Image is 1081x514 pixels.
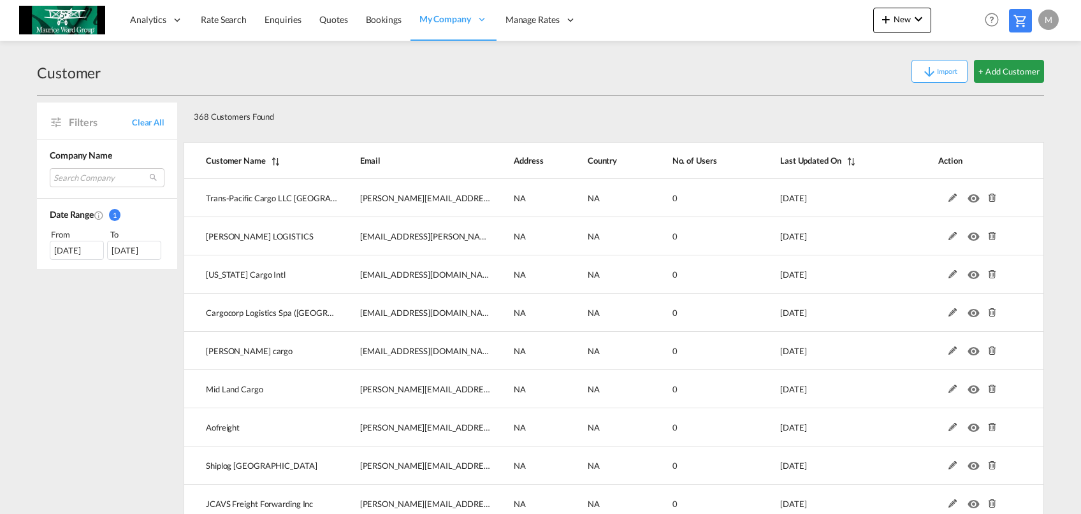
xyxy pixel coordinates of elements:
div: M [1038,10,1059,30]
td: Mid Land Cargo [184,370,338,408]
td: NA [492,408,566,446]
div: [DATE] [107,241,161,260]
md-icon: icon-chevron-down [911,11,926,27]
span: NA [514,269,526,280]
md-icon: icon-eye [968,382,984,390]
td: NA [566,217,641,255]
md-icon: icon-eye [968,496,984,505]
td: Texas Cargo Intl [184,255,338,294]
span: [PERSON_NAME][EMAIL_ADDRESS][DOMAIN_NAME] [360,460,563,471]
span: NA [514,384,526,394]
span: Manage Rates [505,13,560,26]
span: JCAVS Freight Forwarding Inc [206,499,313,509]
span: NA [514,231,526,241]
md-icon: Created On [94,210,104,220]
span: 0 [672,269,678,280]
div: [DATE] [50,241,104,260]
div: From [50,228,106,241]
span: [EMAIL_ADDRESS][DOMAIN_NAME] [360,346,498,356]
span: Company Name [50,150,112,161]
span: [DATE] [780,499,806,509]
td: 2025-09-30 [748,408,906,446]
div: 368 Customers Found [189,101,954,127]
div: Help [981,9,1009,32]
span: Filters [69,115,132,129]
span: NA [588,460,600,471]
td: heliosiqueira@texascargointl.com.br [338,255,493,294]
span: Analytics [130,13,166,26]
span: 0 [672,308,678,318]
span: NA [514,193,526,203]
td: 2025-09-30 [748,370,906,408]
td: 0 [641,179,748,217]
td: 0 [641,332,748,370]
td: 2025-10-01 [748,294,906,332]
md-icon: icon-plus 400-fg [878,11,894,27]
span: 0 [672,231,678,241]
button: icon-arrow-downImport [911,60,968,83]
span: [EMAIL_ADDRESS][DOMAIN_NAME] [360,308,498,318]
md-icon: icon-eye [968,420,984,429]
span: NA [588,422,600,432]
td: 0 [641,217,748,255]
span: Aofreight [206,422,240,432]
th: Customer Name [184,142,338,179]
td: shajeel@midlandcargo.com [338,370,493,408]
td: 2025-10-01 [748,255,906,294]
td: 0 [641,370,748,408]
td: NA [566,370,641,408]
td: awener@wen-parker.com [338,217,493,255]
span: [PERSON_NAME][EMAIL_ADDRESS][DOMAIN_NAME] [360,422,563,432]
md-icon: icon-eye [968,343,984,352]
md-icon: icon-eye [968,190,984,199]
span: NA [588,269,600,280]
span: From To [DATE][DATE] [50,228,164,260]
td: 2025-10-02 [748,179,906,217]
span: New [878,14,926,24]
span: NA [514,460,526,471]
span: Cargocorp Logistics Spa ([GEOGRAPHIC_DATA]) [206,308,382,318]
span: NA [588,308,600,318]
span: NA [514,422,526,432]
span: NA [588,384,600,394]
td: NA [492,332,566,370]
span: [DATE] [780,308,806,318]
td: 2025-10-02 [748,217,906,255]
span: NA [588,346,600,356]
th: Email [338,142,493,179]
span: [PERSON_NAME][EMAIL_ADDRESS][DOMAIN_NAME] [360,384,563,394]
button: + Add Customer [974,60,1044,83]
td: NA [492,446,566,485]
span: [PERSON_NAME] LOGISTICS [206,231,314,241]
td: Shiplog Brasil [184,446,338,485]
td: Aofreight [184,408,338,446]
th: No. of Users [641,142,748,179]
td: 0 [641,446,748,485]
td: WEN-PARKER LOGISTICS [184,217,338,255]
md-icon: icon-eye [968,305,984,314]
span: [DATE] [780,269,806,280]
td: NA [566,179,641,217]
div: To [109,228,165,241]
th: Last Updated On [748,142,906,179]
td: 0 [641,294,748,332]
span: NA [588,231,600,241]
span: 0 [672,346,678,356]
th: Action [906,142,1044,179]
span: NA [514,499,526,509]
td: 2025-10-01 [748,332,906,370]
img: c6e8db30f5a511eea3e1ab7543c40fcc.jpg [19,6,105,34]
button: icon-plus 400-fgNewicon-chevron-down [873,8,931,33]
span: 0 [672,422,678,432]
td: NA [566,446,641,485]
td: NA [566,332,641,370]
span: 0 [672,460,678,471]
span: NA [514,308,526,318]
span: [US_STATE] Cargo Intl [206,269,286,280]
span: My Company [419,13,471,25]
span: [PERSON_NAME][EMAIL_ADDRESS][PERSON_NAME][DOMAIN_NAME] [360,193,628,203]
md-icon: icon-eye [968,458,984,467]
span: [DATE] [780,193,806,203]
md-icon: icon-eye [968,267,984,276]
